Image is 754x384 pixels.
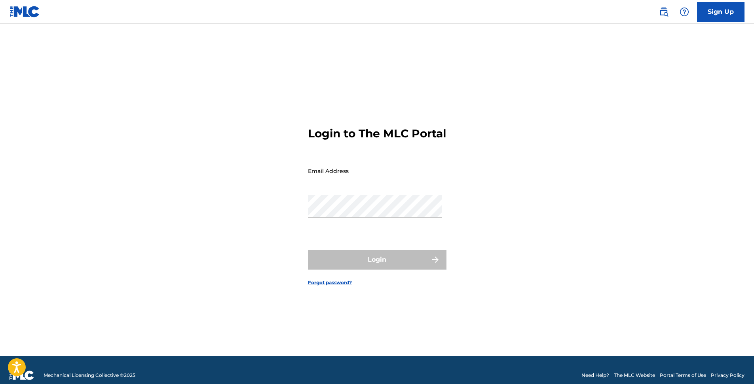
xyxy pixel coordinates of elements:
img: help [680,7,689,17]
img: search [659,7,669,17]
h3: Login to The MLC Portal [308,127,446,141]
a: Need Help? [581,372,609,379]
a: Portal Terms of Use [660,372,706,379]
span: Mechanical Licensing Collective © 2025 [44,372,135,379]
div: Help [676,4,692,20]
a: Forgot password? [308,279,352,286]
a: Public Search [656,4,672,20]
img: MLC Logo [9,6,40,17]
img: logo [9,371,34,380]
iframe: Chat Widget [714,346,754,384]
a: The MLC Website [614,372,655,379]
a: Privacy Policy [711,372,745,379]
a: Sign Up [697,2,745,22]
